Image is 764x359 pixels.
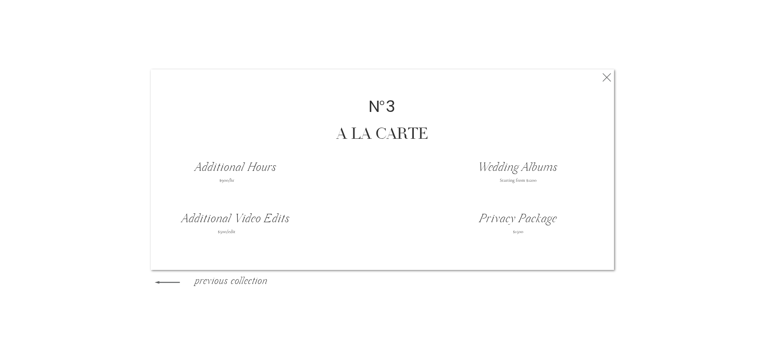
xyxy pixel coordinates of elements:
[180,213,292,225] h3: Additional Video Edits
[334,126,430,144] h2: A La carte
[533,2,550,20] h2: 3
[195,162,277,174] h3: Additional Hours
[472,178,565,188] p: Starting from $1200
[296,337,468,353] h1: Send us your Selection
[379,98,387,108] p: o
[337,275,428,287] a: View Collection 2
[382,98,399,116] h2: 3
[365,2,382,20] h2: N
[379,2,387,12] p: o
[200,178,254,188] p: $900/hr
[505,275,578,287] h3: A La Carte
[462,213,574,225] h3: Privacy Package
[382,2,399,20] h2: 2
[217,2,224,12] p: o
[366,98,383,116] h2: N
[530,2,537,12] p: o
[515,2,533,20] h2: N
[188,276,274,288] h3: previous collection
[200,229,254,239] p: $500/edit
[478,162,559,174] h3: Wedding Albums
[202,2,219,20] h2: N
[452,229,584,239] p: $1500
[218,2,235,20] h2: 1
